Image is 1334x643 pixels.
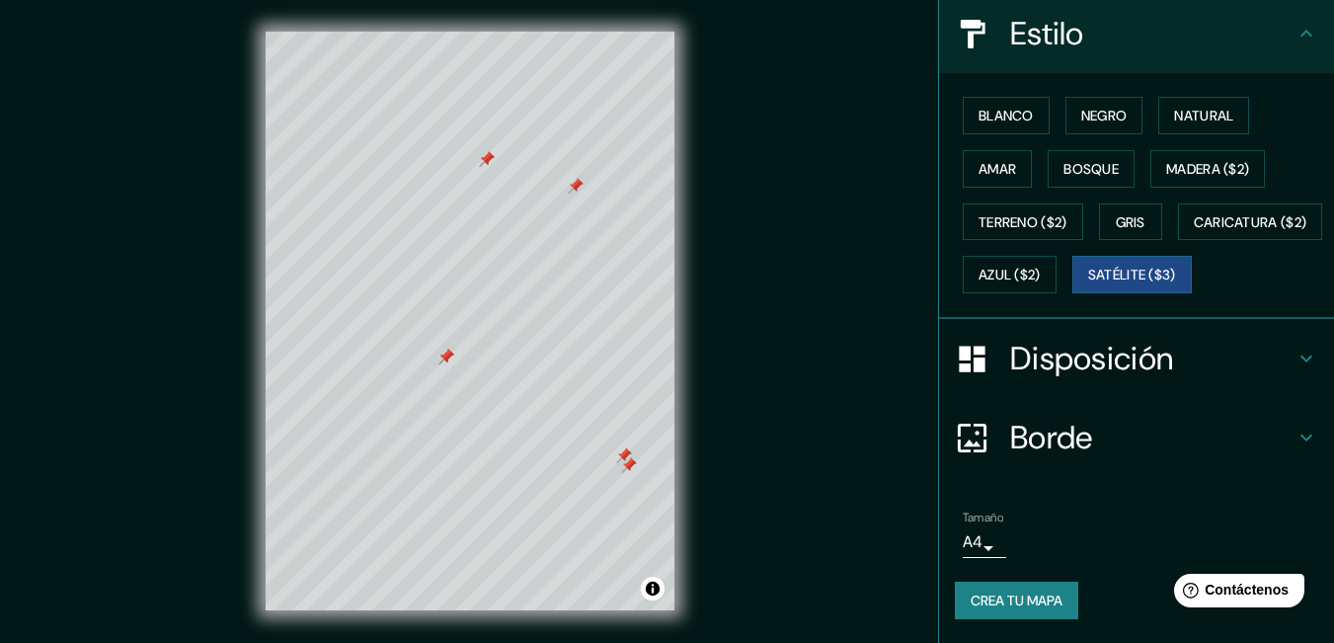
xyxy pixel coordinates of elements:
div: A4 [963,526,1006,558]
font: Crea tu mapa [971,592,1062,609]
button: Natural [1158,97,1249,134]
font: A4 [963,531,982,552]
font: Caricatura ($2) [1194,213,1307,231]
font: Satélite ($3) [1088,267,1176,284]
font: Blanco [979,107,1034,124]
button: Madera ($2) [1150,150,1265,188]
font: Tamaño [963,510,1003,525]
button: Terreno ($2) [963,203,1083,241]
button: Gris [1099,203,1162,241]
font: Disposición [1010,338,1173,379]
font: Natural [1174,107,1233,124]
font: Estilo [1010,13,1084,54]
font: Negro [1081,107,1128,124]
div: Borde [939,398,1334,477]
button: Bosque [1048,150,1135,188]
font: Amar [979,160,1016,178]
font: Terreno ($2) [979,213,1067,231]
button: Azul ($2) [963,256,1057,293]
font: Bosque [1063,160,1119,178]
font: Madera ($2) [1166,160,1249,178]
button: Crea tu mapa [955,582,1078,619]
button: Satélite ($3) [1072,256,1192,293]
iframe: Lanzador de widgets de ayuda [1158,566,1312,621]
button: Activar o desactivar atribución [641,577,665,601]
button: Caricatura ($2) [1178,203,1323,241]
button: Blanco [963,97,1050,134]
font: Azul ($2) [979,267,1041,284]
button: Amar [963,150,1032,188]
button: Negro [1065,97,1143,134]
font: Gris [1116,213,1145,231]
div: Disposición [939,319,1334,398]
font: Borde [1010,417,1093,458]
